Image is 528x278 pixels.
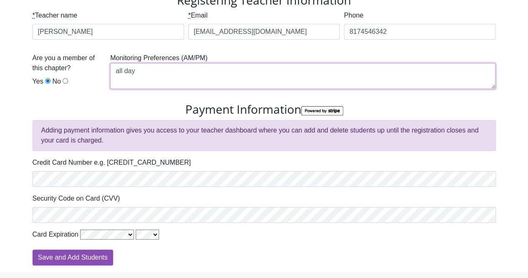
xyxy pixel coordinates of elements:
[108,53,498,96] div: Monitoring Preferences (AM/PM)
[188,12,191,19] abbr: required
[33,230,78,240] label: Card Expiration
[33,158,191,168] label: Credit Card Number e.g. [CREDIT_CARD_NUMBER]
[53,77,61,87] label: No
[33,12,35,19] abbr: required
[344,10,363,20] label: Phone
[301,106,343,116] img: StripeBadge-6abf274609356fb1c7d224981e4c13d8e07f95b5cc91948bd4e3604f74a73e6b.png
[33,250,113,265] input: Save and Add Students
[33,102,496,117] h3: Payment Information
[33,10,78,20] label: Teacher name
[33,120,496,151] div: Adding payment information gives you access to your teacher dashboard where you can add and delet...
[33,194,120,204] label: Security Code on Card (CVV)
[33,77,43,87] label: Yes
[188,10,207,20] label: Email
[33,53,106,73] label: Are you a member of this chapter?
